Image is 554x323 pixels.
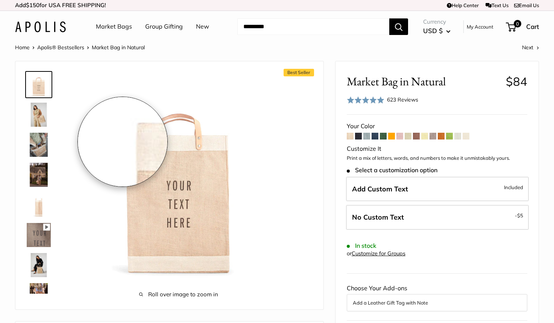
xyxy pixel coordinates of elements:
[514,2,539,8] a: Email Us
[145,21,183,32] a: Group Gifting
[423,25,451,37] button: USD $
[507,21,539,33] a: 0 Cart
[522,44,539,51] a: Next
[76,289,282,300] span: Roll over image to zoom in
[423,27,443,35] span: USD $
[347,283,527,311] div: Choose Your Add-ons
[25,282,52,309] a: Market Bag in Natural
[25,71,52,98] a: Market Bag in Natural
[25,252,52,279] a: Market Bag in Natural
[27,133,51,157] img: Market Bag in Natural
[346,177,529,202] label: Add Custom Text
[196,21,209,32] a: New
[25,131,52,158] a: Market Bag in Natural
[352,213,404,221] span: No Custom Text
[347,143,527,155] div: Customize It
[352,185,408,193] span: Add Custom Text
[237,18,389,35] input: Search...
[26,2,39,9] span: $150
[15,21,66,32] img: Apolis
[27,253,51,277] img: Market Bag in Natural
[25,101,52,128] a: Market Bag in Natural
[517,212,523,218] span: $5
[506,74,527,89] span: $84
[25,161,52,188] a: Market Bag in Natural
[27,103,51,127] img: Market Bag in Natural
[27,193,51,217] img: description_13" wide, 18" high, 8" deep; handles: 3.5"
[15,44,30,51] a: Home
[447,2,479,8] a: Help Center
[27,163,51,187] img: Market Bag in Natural
[347,155,527,162] p: Print a mix of letters, words, and numbers to make it unmistakably yours.
[92,44,145,51] span: Market Bag in Natural
[526,23,539,30] span: Cart
[389,18,408,35] button: Search
[25,191,52,218] a: description_13" wide, 18" high, 8" deep; handles: 3.5"
[347,249,405,259] div: or
[423,17,451,27] span: Currency
[27,223,51,247] img: Market Bag in Natural
[27,283,51,307] img: Market Bag in Natural
[27,73,51,97] img: Market Bag in Natural
[284,69,314,76] span: Best Seller
[486,2,508,8] a: Text Us
[15,42,145,52] nav: Breadcrumb
[76,73,282,279] img: Market Bag in Natural
[504,183,523,192] span: Included
[514,20,521,27] span: 0
[353,298,521,307] button: Add a Leather Gift Tag with Note
[37,44,84,51] a: Apolis® Bestsellers
[96,21,132,32] a: Market Bags
[346,205,529,230] label: Leave Blank
[347,121,527,132] div: Your Color
[347,74,500,88] span: Market Bag in Natural
[387,96,418,103] span: 623 Reviews
[347,167,437,174] span: Select a customization option
[25,221,52,249] a: Market Bag in Natural
[352,250,405,257] a: Customize for Groups
[347,242,376,249] span: In stock
[467,22,493,31] a: My Account
[515,211,523,220] span: -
